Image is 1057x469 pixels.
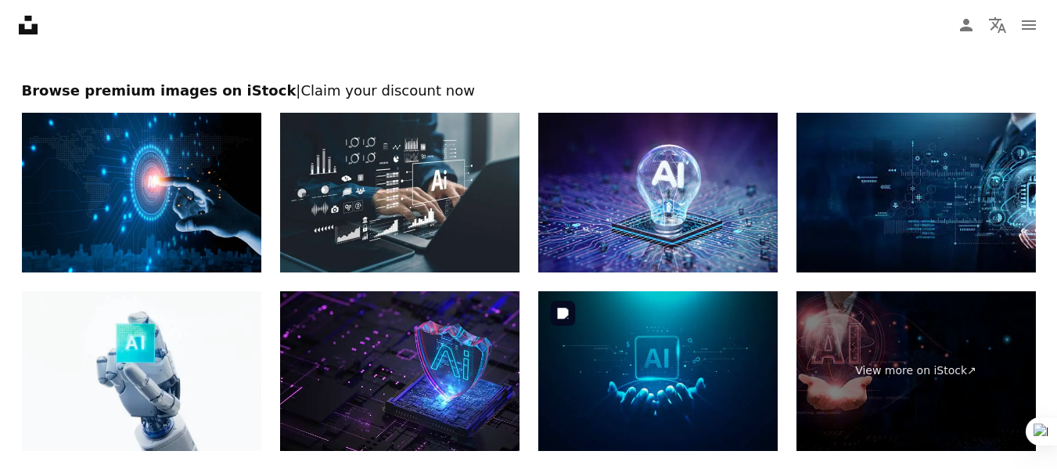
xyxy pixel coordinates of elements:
[982,9,1013,41] button: Language
[538,113,778,272] img: Artificial Intelligence IDEA. AI Light Bulb Idea Concept
[538,291,778,451] img: Technology artificial intelligence digital ai hand concept on cyber future business tech science ...
[19,16,38,34] a: Home — Unsplash
[22,81,1036,100] h2: Browse premium images on iStock
[280,291,520,451] img: Artificial Intelligence Machine Learning Large Language Model AI Technology
[22,113,261,272] img: Artificial intelligence, AI circuit board, Business Analytics, Hand touching data with artificial...
[951,9,982,41] a: Log in / Sign up
[796,291,1036,451] a: View more on iStock↗
[22,291,261,451] img: White Hand of Humanoid Robot is Holding and Showing Innovative and Advanced AI Accelerated Chip. ...
[280,113,520,272] img: AI, data analysis. Business people use AI to analyze financial related data. big data Complex per...
[296,82,475,99] span: | Claim your discount now
[796,113,1036,272] img: AI. Businessman holding artificial intelligence solutions to automate processes. Leveraging AI to...
[1013,9,1044,41] button: Menu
